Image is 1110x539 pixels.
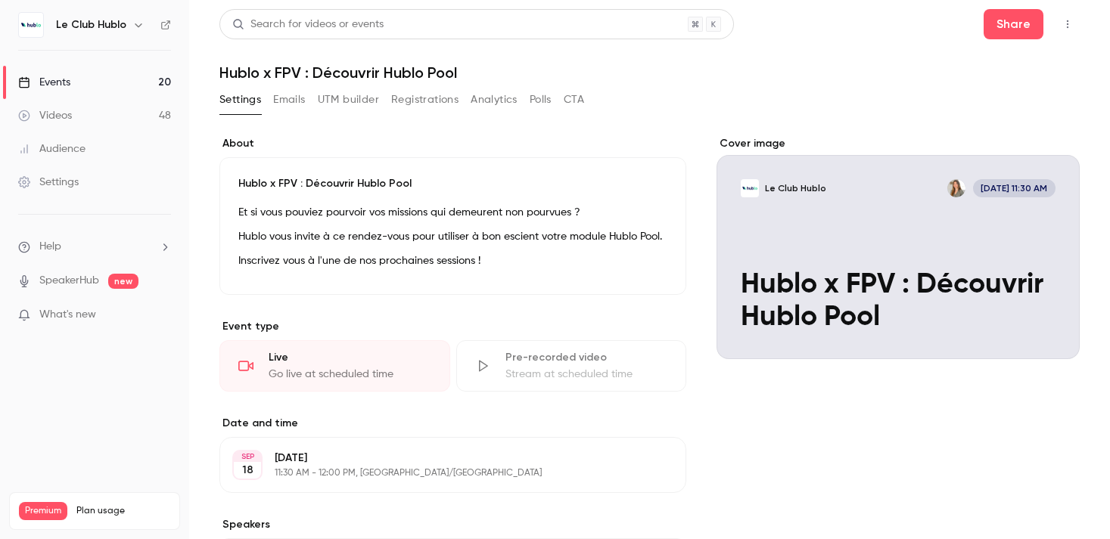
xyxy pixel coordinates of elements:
p: Hublo x FPV : Découvrir Hublo Pool [238,176,667,191]
p: 11:30 AM - 12:00 PM, [GEOGRAPHIC_DATA]/[GEOGRAPHIC_DATA] [275,467,606,479]
section: Cover image [717,136,1080,359]
div: Stream at scheduled time [505,367,668,382]
button: Share [984,9,1043,39]
button: Polls [530,88,552,112]
span: new [108,274,138,289]
div: Pre-recorded videoStream at scheduled time [456,340,687,392]
p: Event type [219,319,686,334]
button: Emails [273,88,305,112]
iframe: Noticeable Trigger [153,308,171,322]
img: Le Club Hublo [19,13,43,37]
label: Cover image [717,136,1080,151]
span: Premium [19,502,67,520]
p: Et si vous pouviez pourvoir vos missions qui demeurent non pourvues ? [238,203,667,221]
label: Speakers [219,517,686,532]
p: 18 [242,463,253,478]
span: What's new [39,307,96,323]
div: Go live at scheduled time [269,367,431,382]
div: Live [269,350,431,365]
span: Help [39,239,61,255]
div: Audience [18,141,86,156]
h1: Hublo x FPV : Découvrir Hublo Pool [219,64,1080,82]
label: Date and time [219,416,686,431]
p: Inscrivez vous à l'une de nos prochaines sessions ! [238,252,667,270]
li: help-dropdown-opener [18,239,171,255]
div: Pre-recorded video [505,350,668,365]
a: SpeakerHub [39,273,99,289]
div: Search for videos or events [232,17,384,33]
button: Settings [219,88,261,112]
h6: Le Club Hublo [56,17,126,33]
p: [DATE] [275,451,606,466]
span: Plan usage [76,505,170,517]
div: SEP [234,451,261,462]
label: About [219,136,686,151]
div: Events [18,75,70,90]
div: Videos [18,108,72,123]
button: CTA [564,88,584,112]
div: LiveGo live at scheduled time [219,340,450,392]
div: Settings [18,175,79,190]
button: UTM builder [318,88,379,112]
button: Analytics [471,88,518,112]
p: Hublo vous invite à ce rendez-vous pour utiliser à bon escient votre module Hublo Pool. [238,228,667,246]
button: Registrations [391,88,459,112]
